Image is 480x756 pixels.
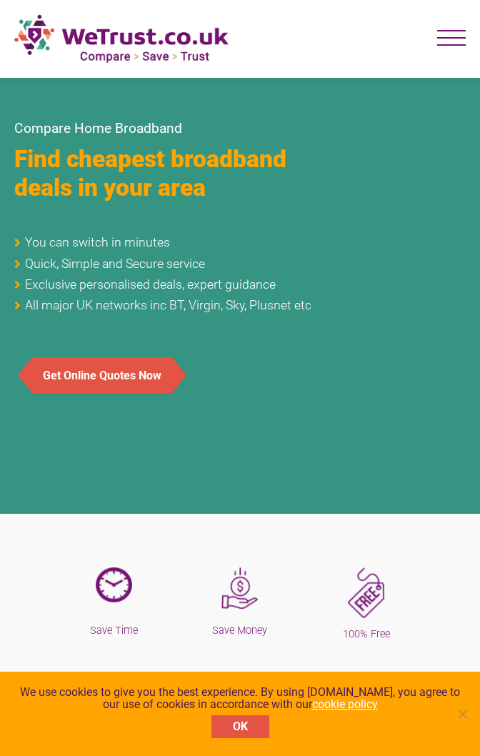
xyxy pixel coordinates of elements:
[115,120,182,136] span: Broadband
[14,236,466,249] li: You can switch in minutes
[188,623,293,639] h5: Save Money
[61,623,166,639] h5: Save Time
[14,14,229,64] img: new-logo.png
[312,697,378,711] a: cookie policy
[455,707,469,721] span: No
[221,567,258,609] img: save-money.png
[14,145,466,202] h1: Find cheapest broadband deals in your area
[14,120,111,136] span: Compare Home
[14,278,466,292] li: Exclusive personalised deals, expert guidance
[14,299,466,312] li: All major UK networks inc BT, Virgin, Sky, Plusnet etc
[348,567,384,618] img: free-purple.png
[96,567,132,602] img: wall-clock.png
[211,715,269,738] button: OK
[32,357,172,393] button: Get Online Quotes Now
[314,627,419,642] h5: 100% Free
[14,257,466,271] li: Quick, Simple and Secure service
[14,686,466,711] span: We use cookies to give you the best experience. By using [DOMAIN_NAME], you agree to our use of c...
